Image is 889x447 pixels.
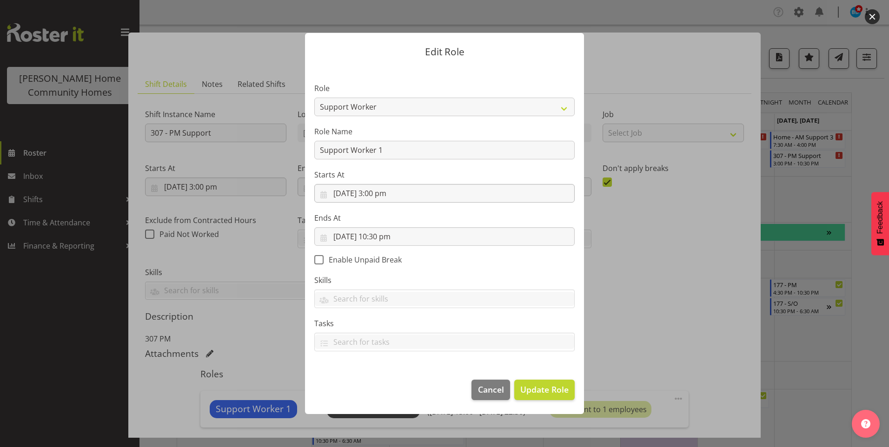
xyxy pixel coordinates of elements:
label: Role [314,83,575,94]
label: Skills [314,275,575,286]
button: Feedback - Show survey [871,192,889,255]
span: Cancel [478,383,504,395]
label: Tasks [314,318,575,329]
label: Starts At [314,169,575,180]
span: Update Role [520,383,569,395]
button: Update Role [514,380,575,400]
span: Enable Unpaid Break [324,255,402,264]
input: Click to select... [314,184,575,203]
label: Ends At [314,212,575,223]
input: E.g. Waiter 1 [314,141,575,159]
label: Role Name [314,126,575,137]
span: Feedback [876,201,884,234]
p: Edit Role [314,47,575,57]
input: Search for skills [315,292,574,306]
input: Search for tasks [315,335,574,349]
button: Cancel [471,380,510,400]
img: help-xxl-2.png [861,419,870,428]
input: Click to select... [314,227,575,246]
